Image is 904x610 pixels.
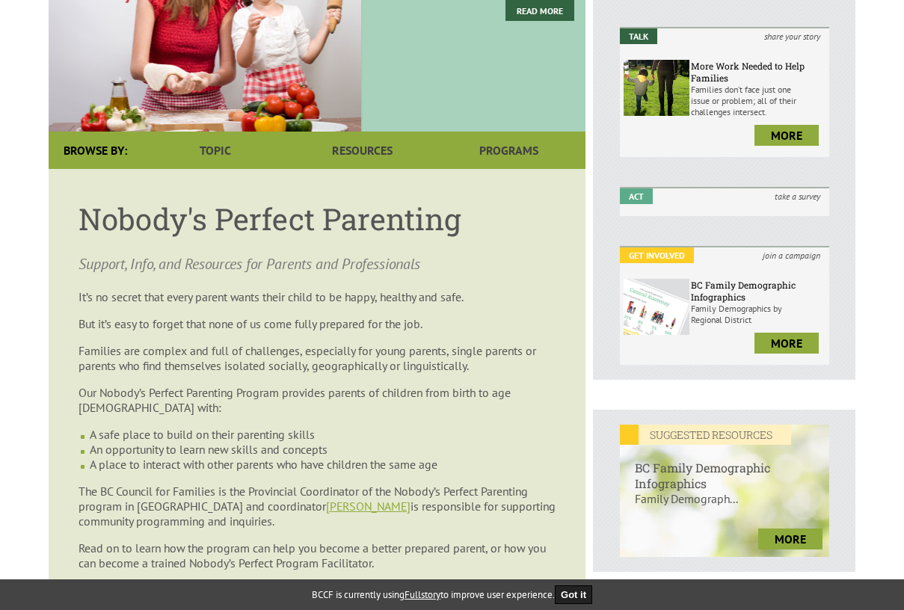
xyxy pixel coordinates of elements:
p: Families don’t face just one issue or problem; all of their challenges intersect. [691,84,825,117]
a: more [754,333,819,354]
i: join a campaign [754,247,829,263]
div: Browse By: [49,132,142,169]
p: Families are complex and full of challenges, especially for young parents, single parents or pare... [79,343,556,373]
a: Fullstory [405,588,440,601]
em: Act [620,188,653,204]
i: share your story [755,28,829,44]
a: [PERSON_NAME] [326,499,411,514]
p: Read on to learn how the program can help you become a better prepared parent, or how you can bec... [79,540,556,570]
button: Got it [555,585,592,604]
a: more [754,125,819,146]
a: Programs [435,132,582,169]
p: Our Nobody’s Perfect Parenting Program provides parents of children from birth to age [DEMOGRAPHI... [79,385,556,415]
li: A place to interact with other parents who have children the same age [90,457,556,472]
em: Get Involved [620,247,694,263]
p: Family Demograph... [620,491,830,521]
p: Family Demographics by Regional District [691,303,825,325]
em: SUGGESTED RESOURCES [620,425,791,445]
h6: BC Family Demographic Infographics [620,445,830,491]
h1: Nobody's Perfect Parenting [79,199,556,238]
a: Topic [142,132,289,169]
i: take a survey [766,188,829,204]
a: Resources [289,132,435,169]
p: The BC Council for Families is the Provincial Coordinator of the Nobody’s Perfect Parenting progr... [79,484,556,529]
li: A safe place to build on their parenting skills [90,427,556,442]
a: more [758,529,822,549]
li: An opportunity to learn new skills and concepts [90,442,556,457]
p: Support, Info, and Resources for Parents and Professionals [79,253,556,274]
h6: More Work Needed to Help Families [691,60,825,84]
h6: BC Family Demographic Infographics [691,279,825,303]
em: Talk [620,28,657,44]
p: But it’s easy to forget that none of us come fully prepared for the job. [79,316,556,331]
p: It’s no secret that every parent wants their child to be happy, healthy and safe. [79,289,556,304]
